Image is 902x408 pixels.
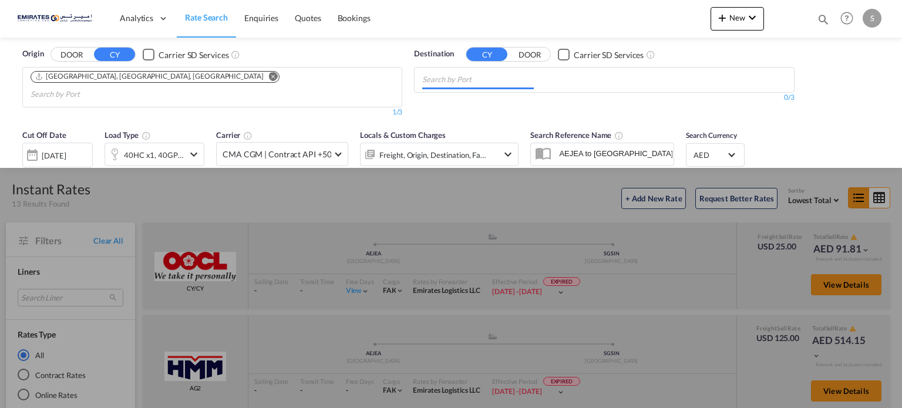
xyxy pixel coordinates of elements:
div: Help [837,8,863,29]
button: CY [466,48,507,61]
md-icon: Unchecked: Search for CY (Container Yard) services for all selected carriers.Checked : Search for... [231,50,240,59]
span: Bookings [338,13,371,23]
div: 40HC x1 40GP x1 20GP x1 [124,147,184,163]
button: DOOR [509,48,550,62]
span: Origin [22,48,43,60]
span: Enquiries [244,13,278,23]
md-icon: Your search will be saved by the below given name [614,131,624,140]
span: New [715,13,759,22]
button: DOOR [51,48,92,62]
div: Carrier SD Services [159,49,228,61]
span: Locals & Custom Charges [360,130,446,140]
md-icon: The selected Trucker/Carrierwill be displayed in the rate results If the rates are from another f... [243,131,253,140]
div: Press delete to remove this chip. [35,72,266,82]
span: Help [837,8,857,28]
span: Carrier [216,130,253,140]
md-select: Select Currency: د.إ AEDUnited Arab Emirates Dirham [692,146,738,163]
img: c67187802a5a11ec94275b5db69a26e6.png [18,5,97,32]
md-icon: icon-chevron-down [501,147,515,161]
md-icon: icon-plus 400-fg [715,11,729,25]
button: Remove [261,72,279,83]
button: icon-plus 400-fgNewicon-chevron-down [711,7,764,31]
md-checkbox: Checkbox No Ink [558,48,644,60]
span: Destination [414,48,454,60]
div: 0/3 [414,93,794,103]
button: CY [94,48,135,61]
div: [DATE] [22,143,93,167]
div: Freight Origin Destination Factory Stuffingicon-chevron-down [360,143,519,166]
div: S [863,9,881,28]
div: Port of Jebel Ali, Jebel Ali, AEJEA [35,72,264,82]
span: AED [694,150,726,160]
md-chips-wrap: Chips container. Use arrow keys to select chips. [29,68,396,104]
span: Quotes [295,13,321,23]
div: Freight Origin Destination Factory Stuffing [379,147,486,163]
span: Search Currency [686,131,737,140]
div: [DATE] [42,150,66,161]
input: Search by Port [31,85,142,104]
span: Search Reference Name [530,130,624,140]
span: CMA CGM | Contract API +50 [223,149,331,160]
md-icon: icon-magnify [817,13,830,26]
md-icon: icon-chevron-down [745,11,759,25]
div: 40HC x1 40GP x1 20GP x1icon-chevron-down [105,143,204,166]
input: Chips input. [422,70,534,89]
div: 1/3 [22,107,402,117]
md-icon: Unchecked: Search for CY (Container Yard) services for all selected carriers.Checked : Search for... [646,50,655,59]
md-datepicker: Select [22,166,31,182]
div: Carrier SD Services [574,49,644,61]
div: icon-magnify [817,13,830,31]
input: Search Reference Name [553,144,674,162]
md-icon: icon-chevron-down [187,147,201,161]
span: Cut Off Date [22,130,66,140]
md-icon: icon-information-outline [142,131,151,140]
span: Load Type [105,130,151,140]
span: Analytics [120,12,153,24]
md-chips-wrap: Chips container with autocompletion. Enter the text area, type text to search, and then use the u... [420,68,538,89]
md-checkbox: Checkbox No Ink [143,48,228,60]
span: Rate Search [185,12,228,22]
